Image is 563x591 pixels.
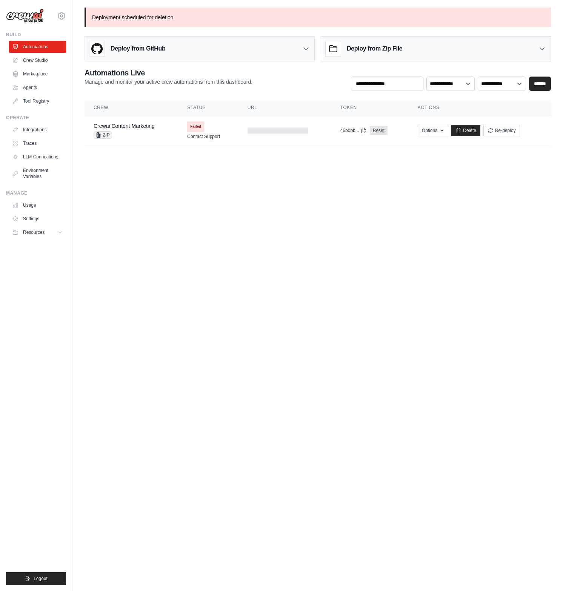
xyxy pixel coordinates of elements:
[187,134,220,140] a: Contact Support
[6,115,66,121] div: Operate
[187,121,204,132] span: Failed
[9,164,66,183] a: Environment Variables
[9,213,66,225] a: Settings
[331,100,409,115] th: Token
[9,124,66,136] a: Integrations
[89,41,105,56] img: GitHub Logo
[34,576,48,582] span: Logout
[347,44,402,53] h3: Deploy from Zip File
[9,54,66,66] a: Crew Studio
[94,123,155,129] a: Crewai Content Marketing
[85,78,252,86] p: Manage and monitor your active crew automations from this dashboard.
[9,151,66,163] a: LLM Connections
[85,100,178,115] th: Crew
[6,9,44,23] img: Logo
[94,131,112,139] span: ZIP
[9,226,66,238] button: Resources
[340,127,367,134] button: 45b0bb...
[85,68,252,78] h2: Automations Live
[6,190,66,196] div: Manage
[6,572,66,585] button: Logout
[370,126,388,135] a: Reset
[9,95,66,107] a: Tool Registry
[6,32,66,38] div: Build
[451,125,480,136] a: Delete
[178,100,238,115] th: Status
[9,199,66,211] a: Usage
[418,125,448,136] button: Options
[9,68,66,80] a: Marketplace
[9,81,66,94] a: Agents
[238,100,331,115] th: URL
[23,229,45,235] span: Resources
[111,44,165,53] h3: Deploy from GitHub
[85,8,551,27] p: Deployment scheduled for deletion
[9,137,66,149] a: Traces
[409,100,551,115] th: Actions
[9,41,66,53] a: Automations
[483,125,520,136] button: Re-deploy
